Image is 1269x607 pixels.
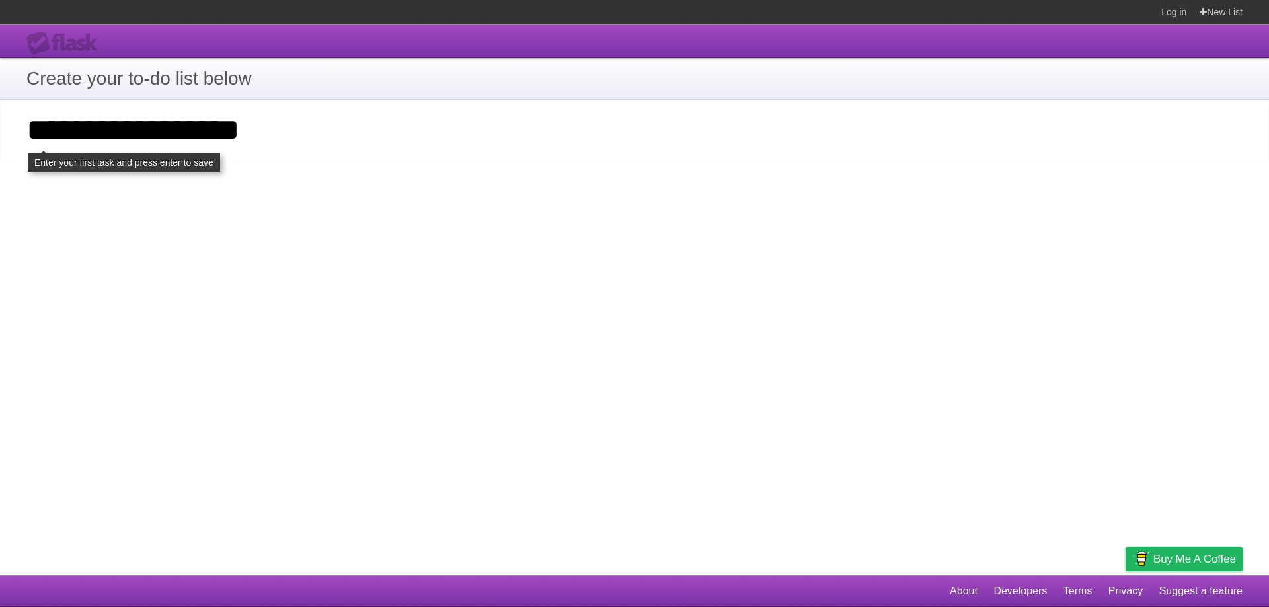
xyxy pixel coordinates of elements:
[1108,579,1143,604] a: Privacy
[1153,548,1236,571] span: Buy me a coffee
[1159,579,1243,604] a: Suggest a feature
[26,31,106,55] div: Flask
[1132,548,1150,570] img: Buy me a coffee
[950,579,978,604] a: About
[26,65,1243,92] h1: Create your to-do list below
[1063,579,1093,604] a: Terms
[993,579,1047,604] a: Developers
[1126,547,1243,571] a: Buy me a coffee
